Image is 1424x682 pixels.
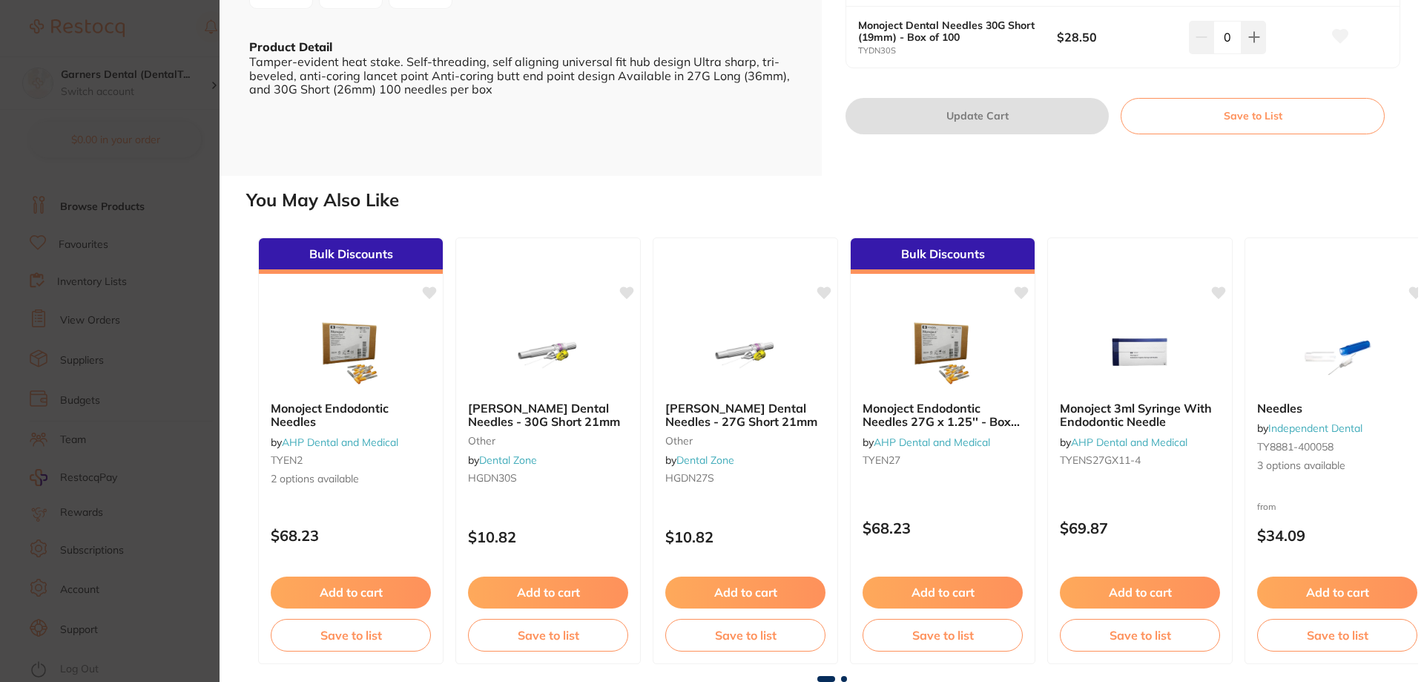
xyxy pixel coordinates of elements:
a: AHP Dental and Medical [1071,436,1187,449]
a: AHP Dental and Medical [282,436,398,449]
span: by [863,436,990,449]
span: by [468,453,537,467]
p: $69.87 [1060,519,1220,537]
p: $68.23 [271,527,431,544]
span: by [271,436,398,449]
img: Hogen Dental Needles - 30G Short 21mm [500,315,596,390]
img: Needles [1289,315,1385,390]
a: Independent Dental [1268,422,1362,435]
button: Update Cart [845,98,1109,134]
b: Monoject 3ml Syringe With Endodontic Needle [1060,401,1220,429]
b: Hogen Dental Needles - 27G Short 21mm [665,401,825,429]
button: Save to list [1060,619,1220,652]
button: Add to cart [863,577,1023,608]
div: Bulk Discounts [851,238,1035,274]
span: 2 options available [271,472,431,487]
b: Monoject Endodontic Needles 27G x 1.25'' - Box of 100 [863,401,1023,429]
button: Save to list [1257,619,1417,652]
small: HGDN30S [468,472,628,484]
small: TY8881-400058 [1257,441,1417,453]
span: 3 options available [1257,459,1417,473]
span: by [1060,436,1187,449]
b: Needles [1257,401,1417,415]
b: Monoject Endodontic Needles [271,401,431,429]
div: Bulk Discounts [259,238,443,274]
p: $10.82 [665,528,825,545]
button: Save to list [665,619,825,652]
button: Add to cart [271,577,431,608]
button: Add to cart [1060,577,1220,608]
button: Save to list [468,619,628,652]
img: Monoject Endodontic Needles [303,315,399,390]
button: Add to cart [1257,577,1417,608]
small: other [665,435,825,447]
small: TYDN30S [858,46,1057,56]
small: other [468,435,628,447]
b: Monoject Dental Needles 30G Short (19mm) - Box of 100 [858,19,1037,43]
b: $28.50 [1057,29,1176,45]
p: $10.82 [468,528,628,545]
a: AHP Dental and Medical [874,436,990,449]
small: TYEN2 [271,454,431,466]
small: TYENS27GX11-4 [1060,454,1220,466]
button: Save to List [1121,98,1385,134]
button: Add to cart [665,577,825,608]
button: Add to cart [468,577,628,608]
img: Monoject Endodontic Needles 27G x 1.25'' - Box of 100 [894,315,991,390]
small: TYEN27 [863,454,1023,466]
button: Save to list [271,619,431,652]
b: Product Detail [249,39,332,54]
a: Dental Zone [479,453,537,467]
b: Hogen Dental Needles - 30G Short 21mm [468,401,628,429]
span: by [1257,422,1362,435]
img: Hogen Dental Needles - 27G Short 21mm [697,315,794,390]
div: Tamper-evident heat stake. Self-threading, self aligning universal fit hub design Ultra sharp, tr... [249,55,792,96]
p: $34.09 [1257,527,1417,544]
small: HGDN27S [665,472,825,484]
h2: You May Also Like [246,190,1418,211]
button: Save to list [863,619,1023,652]
a: Dental Zone [676,453,734,467]
p: $68.23 [863,519,1023,537]
span: by [665,453,734,467]
span: from [1257,501,1276,512]
img: Monoject 3ml Syringe With Endodontic Needle [1092,315,1188,390]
